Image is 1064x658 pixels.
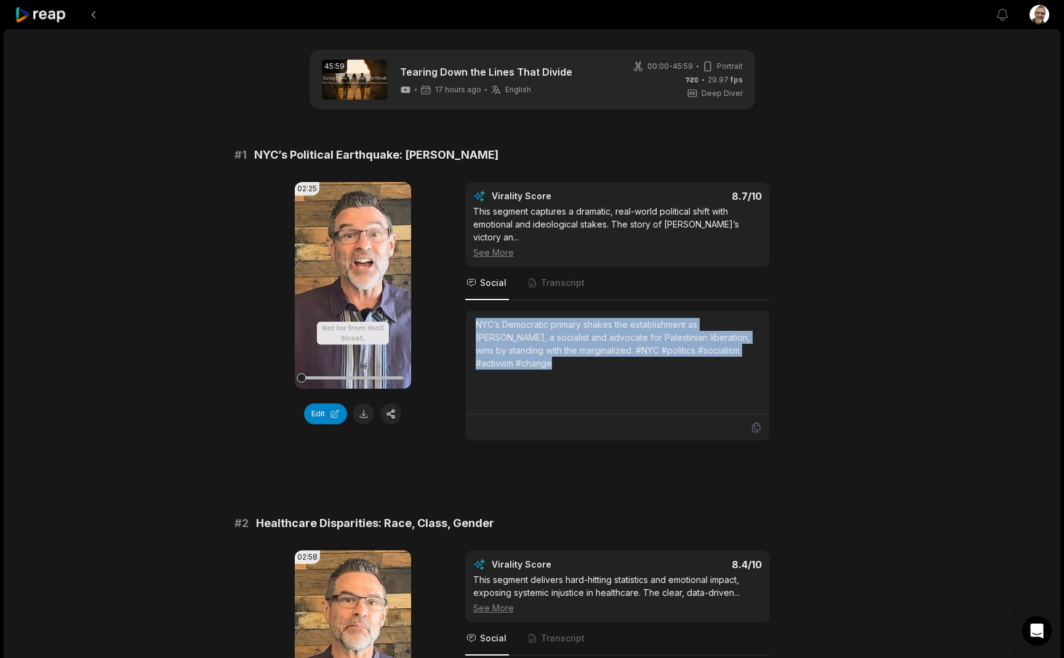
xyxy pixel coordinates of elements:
div: This segment delivers hard-hitting statistics and emotional impact, exposing systemic injustice i... [473,573,762,614]
div: See More [473,246,762,259]
a: Tearing Down the Lines That Divide [400,65,572,79]
nav: Tabs [465,622,770,656]
span: # 1 [234,146,247,164]
span: Social [480,277,506,289]
span: 00:00 - 45:59 [647,61,693,72]
div: 8.7 /10 [630,190,762,202]
video: Your browser does not support mp4 format. [295,182,411,389]
span: 17 hours ago [435,85,481,95]
span: Deep Diver [702,88,743,99]
span: Healthcare Disparities: Race, Class, Gender [256,515,494,532]
button: Edit [304,403,347,424]
div: See More [473,601,762,614]
div: Virality Score [492,190,624,202]
div: 8.4 /10 [630,558,762,571]
span: Transcript [541,277,585,289]
span: NYC’s Political Earthquake: [PERSON_NAME] [254,146,498,164]
span: fps [730,75,743,84]
div: Virality Score [492,558,624,571]
div: NYC’s Democratic primary shakes the establishment as [PERSON_NAME], a socialist and advocate for ... [476,318,759,370]
span: # 2 [234,515,249,532]
span: 29.97 [708,74,743,85]
span: English [505,85,531,95]
div: This segment captures a dramatic, real-world political shift with emotional and ideological stake... [473,205,762,259]
span: Transcript [541,632,585,644]
div: Open Intercom Messenger [1022,616,1052,646]
span: Social [480,632,506,644]
nav: Tabs [465,267,770,300]
span: Portrait [717,61,743,72]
